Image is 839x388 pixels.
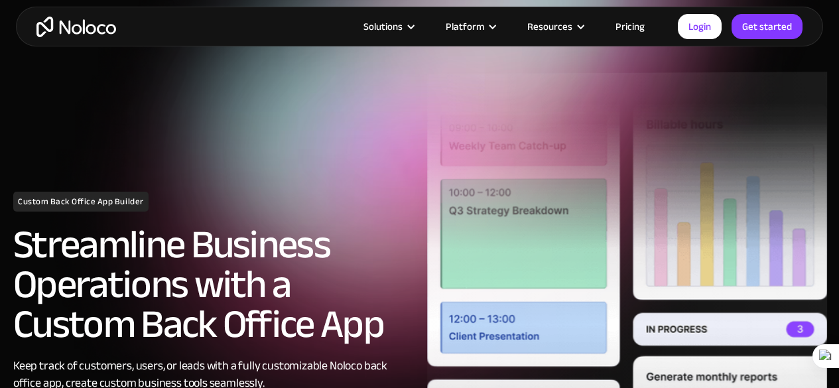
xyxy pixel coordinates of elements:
[599,18,661,35] a: Pricing
[732,14,803,39] a: Get started
[678,14,722,39] a: Login
[36,17,116,37] a: home
[527,18,572,35] div: Resources
[13,192,149,212] h1: Custom Back Office App Builder
[429,18,511,35] div: Platform
[446,18,484,35] div: Platform
[363,18,403,35] div: Solutions
[13,225,413,344] h2: Streamline Business Operations with a Custom Back Office App
[511,18,599,35] div: Resources
[347,18,429,35] div: Solutions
